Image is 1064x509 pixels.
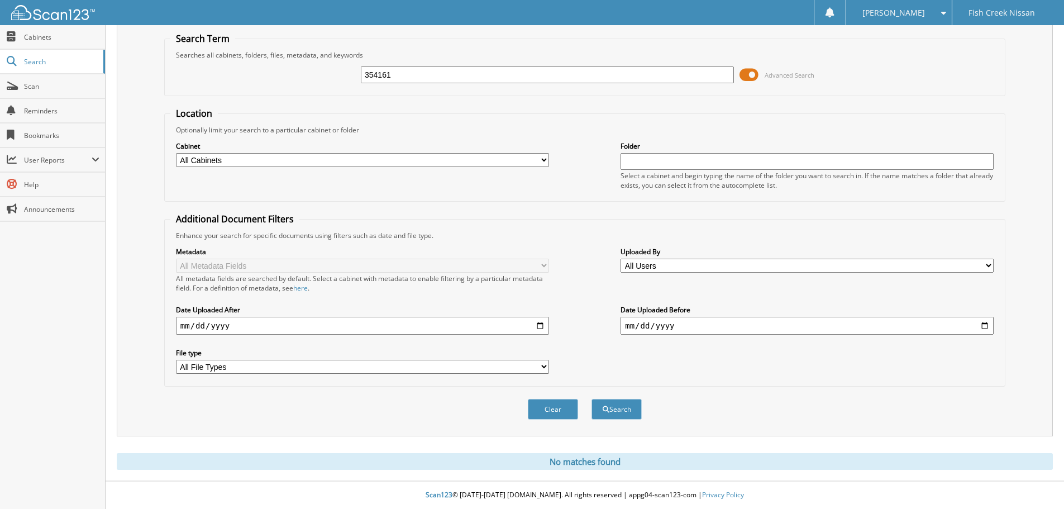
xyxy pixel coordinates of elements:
legend: Location [170,107,218,120]
button: Clear [528,399,578,420]
span: Cabinets [24,32,99,42]
span: Search [24,57,98,66]
a: here [293,283,308,293]
div: Searches all cabinets, folders, files, metadata, and keywords [170,50,999,60]
legend: Search Term [170,32,235,45]
legend: Additional Document Filters [170,213,299,225]
span: Help [24,180,99,189]
label: Date Uploaded After [176,305,549,315]
span: Bookmarks [24,131,99,140]
button: Search [591,399,642,420]
div: © [DATE]-[DATE] [DOMAIN_NAME]. All rights reserved | appg04-scan123-com | [106,482,1064,509]
img: scan123-logo-white.svg [11,5,95,20]
label: File type [176,348,549,358]
div: Optionally limit your search to a particular cabinet or folder [170,125,999,135]
span: Announcements [24,204,99,214]
label: Cabinet [176,141,549,151]
span: User Reports [24,155,92,165]
span: Scan [24,82,99,91]
input: start [176,317,549,335]
div: No matches found [117,453,1053,470]
span: Advanced Search [765,71,814,79]
span: Scan123 [426,490,452,500]
div: All metadata fields are searched by default. Select a cabinet with metadata to enable filtering b... [176,274,549,293]
span: [PERSON_NAME] [862,9,925,16]
span: Reminders [24,106,99,116]
label: Metadata [176,247,549,256]
div: Enhance your search for specific documents using filters such as date and file type. [170,231,999,240]
input: end [621,317,994,335]
span: Fish Creek Nissan [968,9,1035,16]
div: Select a cabinet and begin typing the name of the folder you want to search in. If the name match... [621,171,994,190]
label: Date Uploaded Before [621,305,994,315]
label: Uploaded By [621,247,994,256]
label: Folder [621,141,994,151]
a: Privacy Policy [702,490,744,500]
iframe: Chat Widget [1008,455,1064,509]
